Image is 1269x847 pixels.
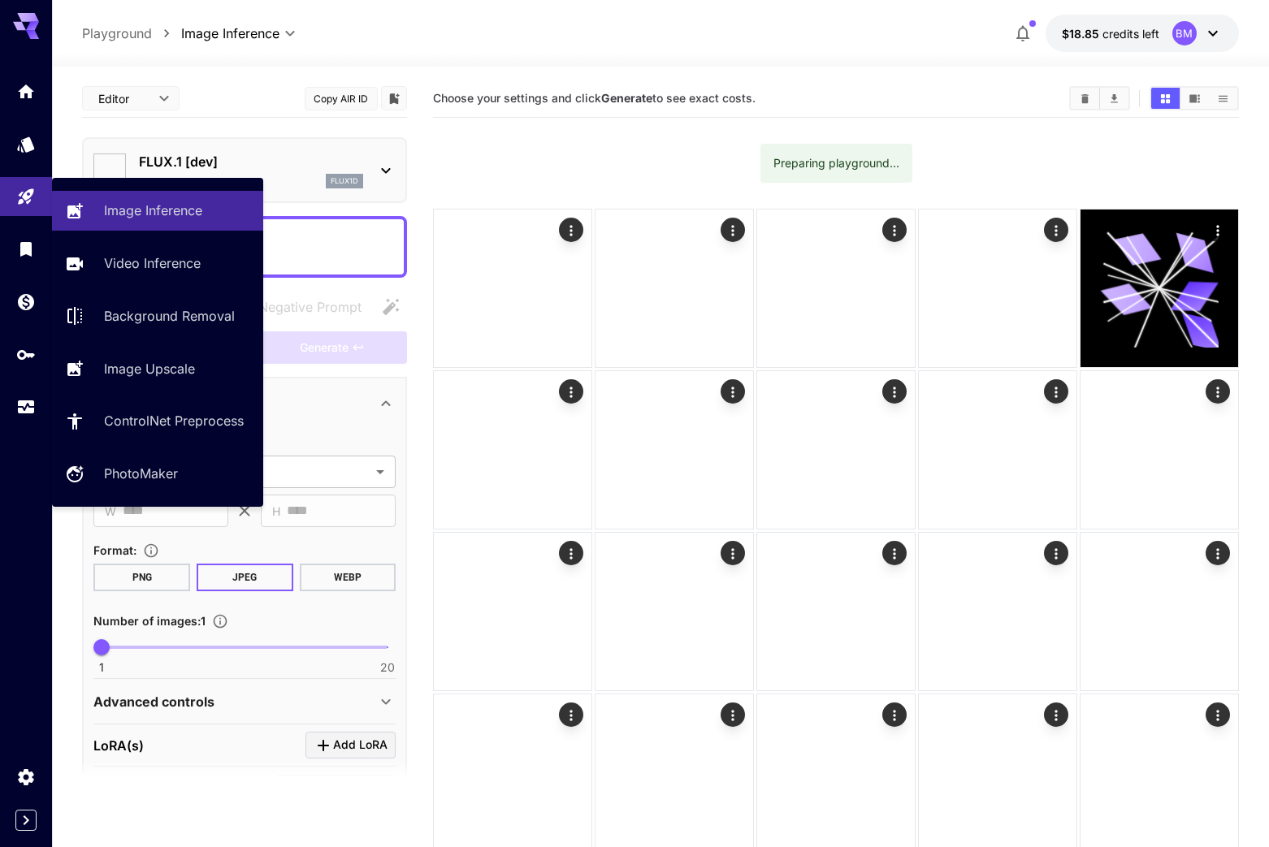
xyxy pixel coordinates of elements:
[16,134,36,154] div: Models
[82,24,181,43] nav: breadcrumb
[721,541,745,565] div: Actions
[104,201,202,220] p: Image Inference
[99,659,104,676] span: 1
[773,149,899,178] div: Preparing playground...
[52,244,263,283] a: Video Inference
[258,297,362,317] span: Negative Prompt
[104,411,244,430] p: ControlNet Preprocess
[882,541,907,565] div: Actions
[16,239,36,259] div: Library
[1172,21,1197,45] div: BM
[93,564,190,591] button: PNG
[16,767,36,787] div: Settings
[1100,88,1128,109] button: Download All
[1209,88,1237,109] button: Show images in list view
[721,702,745,727] div: Actions
[52,296,263,336] a: Background Removal
[136,542,166,559] button: Choose the file format for the output image.
[882,702,907,727] div: Actions
[1150,86,1239,110] div: Show images in grid viewShow images in video viewShow images in list view
[721,218,745,242] div: Actions
[1071,88,1099,109] button: Clear Images
[305,87,378,110] button: Copy AIR ID
[1069,86,1130,110] div: Clear ImagesDownload All
[93,614,206,628] span: Number of images : 1
[331,175,358,187] p: flux1d
[882,218,907,242] div: Actions
[16,397,36,417] div: Usage
[272,502,280,521] span: H
[82,24,152,43] p: Playground
[52,401,263,441] a: ControlNet Preprocess
[93,692,214,711] p: Advanced controls
[181,24,279,43] span: Image Inference
[387,89,401,108] button: Add to library
[333,735,388,755] span: Add LoRA
[559,218,583,242] div: Actions
[52,348,263,388] a: Image Upscale
[1206,702,1230,727] div: Actions
[52,454,263,494] a: PhotoMaker
[1180,88,1209,109] button: Show images in video view
[380,659,395,676] span: 20
[1046,15,1239,52] button: $18.84829
[16,292,36,312] div: Wallet
[93,543,136,557] span: Format :
[1044,702,1068,727] div: Actions
[16,81,36,102] div: Home
[104,253,201,273] p: Video Inference
[139,152,363,171] p: FLUX.1 [dev]
[882,379,907,404] div: Actions
[98,90,149,107] span: Editor
[1206,379,1230,404] div: Actions
[559,702,583,727] div: Actions
[433,91,756,105] span: Choose your settings and click to see exact costs.
[559,379,583,404] div: Actions
[206,613,235,629] button: Specify how many images to generate in a single request. Each image generation will be charged se...
[559,541,583,565] div: Actions
[1102,27,1159,41] span: credits left
[721,379,745,404] div: Actions
[104,359,195,378] p: Image Upscale
[601,91,652,105] b: Generate
[1044,541,1068,565] div: Actions
[104,464,178,483] p: PhotoMaker
[1044,218,1068,242] div: Actions
[15,810,37,831] button: Expand sidebar
[16,187,36,207] div: Playground
[93,736,144,755] p: LoRA(s)
[1044,379,1068,404] div: Actions
[1062,27,1102,41] span: $18.85
[105,502,116,521] span: W
[197,564,293,591] button: JPEG
[300,564,396,591] button: WEBP
[1206,218,1230,242] div: Actions
[104,306,235,326] p: Background Removal
[1206,541,1230,565] div: Actions
[52,191,263,231] a: Image Inference
[1151,88,1180,109] button: Show images in grid view
[305,732,396,758] button: Click to add LoRA
[16,344,36,365] div: API Keys
[1062,25,1159,42] div: $18.84829
[226,296,375,317] span: Negative prompts are not compatible with the selected model.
